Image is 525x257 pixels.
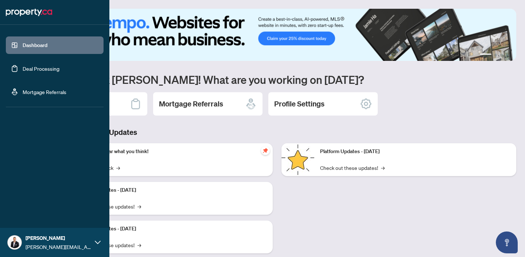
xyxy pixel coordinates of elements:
[137,241,141,249] span: →
[494,54,497,57] button: 2
[26,243,91,251] span: [PERSON_NAME][EMAIL_ADDRESS][PERSON_NAME][DOMAIN_NAME]
[137,202,141,210] span: →
[6,7,52,18] img: logo
[77,186,267,194] p: Platform Updates - [DATE]
[23,65,59,72] a: Deal Processing
[320,148,510,156] p: Platform Updates - [DATE]
[38,9,516,61] img: Slide 0
[274,99,324,109] h2: Profile Settings
[38,73,516,86] h1: Welcome back [PERSON_NAME]! What are you working on [DATE]?
[116,164,120,172] span: →
[496,231,518,253] button: Open asap
[320,164,385,172] a: Check out these updates!→
[506,54,509,57] button: 4
[381,164,385,172] span: →
[77,148,267,156] p: We want to hear what you think!
[159,99,223,109] h2: Mortgage Referrals
[23,42,47,48] a: Dashboard
[281,143,314,176] img: Platform Updates - June 23, 2025
[38,127,516,137] h3: Brokerage & Industry Updates
[26,234,91,242] span: [PERSON_NAME]
[480,54,491,57] button: 1
[500,54,503,57] button: 3
[77,225,267,233] p: Platform Updates - [DATE]
[8,235,22,249] img: Profile Icon
[261,146,270,155] span: pushpin
[23,89,66,95] a: Mortgage Referrals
